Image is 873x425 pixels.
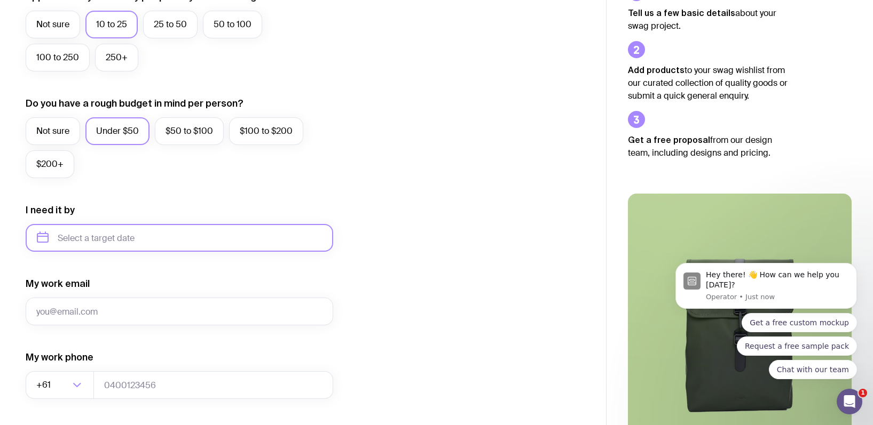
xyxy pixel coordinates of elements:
[26,11,80,38] label: Not sure
[26,117,80,145] label: Not sure
[143,11,198,38] label: 25 to 50
[93,371,333,399] input: 0400123456
[53,371,69,399] input: Search for option
[85,117,150,145] label: Under $50
[203,11,262,38] label: 50 to 100
[85,11,138,38] label: 10 to 25
[26,277,90,290] label: My work email
[26,351,93,364] label: My work phone
[628,8,735,18] strong: Tell us a few basic details
[155,117,224,145] label: $50 to $100
[26,204,75,216] label: I need it by
[229,117,303,145] label: $100 to $200
[26,44,90,71] label: 100 to 250
[26,150,74,178] label: $200+
[628,6,788,33] p: about your swag project.
[628,133,788,159] p: from our design team, including designs and pricing.
[26,298,333,325] input: you@email.com
[95,44,138,71] label: 250+
[26,224,333,252] input: Select a target date
[628,135,710,145] strong: Get a free proposal
[26,97,243,110] label: Do you have a rough budget in mind per person?
[837,389,862,414] iframe: Intercom live chat
[628,63,788,102] p: to your swag wishlist from our curated collection of quality goods or submit a quick general enqu...
[859,389,867,397] span: 1
[26,371,94,399] div: Search for option
[659,181,873,396] iframe: Intercom notifications message
[36,371,53,399] span: +61
[628,65,685,75] strong: Add products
